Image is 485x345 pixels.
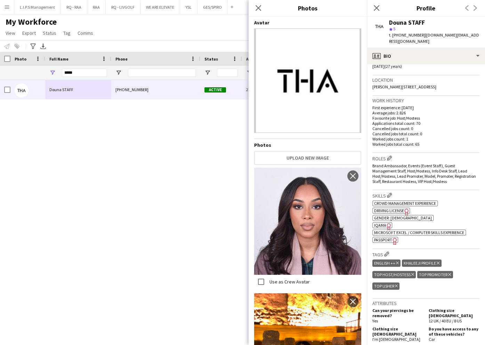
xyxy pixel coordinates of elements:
div: [PHONE_NUMBER] [111,80,200,99]
span: I'm [DEMOGRAPHIC_DATA] [372,337,420,342]
span: Passport [374,237,392,242]
h3: Profile [367,3,485,13]
button: Open Filter Menu [246,70,252,76]
p: Average jobs: 2.826 [372,110,479,115]
span: [PERSON_NAME][STREET_ADDRESS] [372,84,436,89]
span: Active [204,87,226,93]
app-action-btn: Advanced filters [29,42,37,50]
h5: Can your piercings be removed? [372,308,423,318]
h4: Photos [254,142,361,148]
div: Bio [367,48,485,64]
h3: Tags [372,250,479,258]
input: Full Name Filter Input [62,69,107,77]
button: YSL [180,0,197,14]
span: Microsoft Excel / Computer skills experience [374,230,464,235]
span: Brand Ambassador, Events (Event Staff), Guest Management Staff, Host/Hostess, Info Desk Staff, Le... [372,163,476,184]
h3: Work history [372,97,479,104]
span: View [6,30,15,36]
span: Tag [63,30,71,36]
h5: Clothing size [DEMOGRAPHIC_DATA] [372,326,423,337]
label: Use as Crew Avatar [268,279,310,285]
span: [DATE] (27 years) [372,64,402,69]
app-action-btn: Export XLSX [39,42,47,50]
span: 5 [393,26,395,31]
div: 27 [242,80,271,99]
span: Age [246,56,253,62]
button: Upload new image [254,151,361,165]
div: TOP HOST/HOSTESS [372,271,416,278]
span: Car [429,337,435,342]
span: Comms [78,30,93,36]
a: Comms [75,29,96,38]
span: Status [43,30,56,36]
span: Driving License [374,208,404,213]
h3: Skills [372,192,479,199]
div: Douna STAFF [389,19,425,26]
a: Status [40,29,59,38]
span: t. [PHONE_NUMBER] [389,32,425,38]
p: Cancelled jobs count: 0 [372,126,479,131]
div: TOP USHER [372,282,399,290]
a: Tag [60,29,73,38]
span: | [DOMAIN_NAME][EMAIL_ADDRESS][DOMAIN_NAME] [389,32,479,44]
button: RAA [87,0,106,14]
button: WE ARE ELEVATE [140,0,180,14]
span: Status [204,56,218,62]
button: RQ - LIVGOLF [106,0,140,14]
button: RQ - RAA [61,0,87,14]
h4: Avatar [254,19,361,26]
span: Crowd management experience [374,201,436,206]
h5: Clothing size [DEMOGRAPHIC_DATA] [429,308,479,318]
img: Crew photo 922489 [254,168,361,275]
img: Douna STAFF [15,83,29,97]
span: My Workforce [6,17,57,27]
span: IQAMA [374,223,386,228]
p: First experience: [DATE] [372,105,479,110]
span: Full Name [49,56,68,62]
button: Open Filter Menu [204,70,211,76]
h3: Photos [249,3,367,13]
p: Worked jobs count: 1 [372,136,479,142]
button: Open Filter Menu [49,70,56,76]
span: Photo [15,56,26,62]
h3: Location [372,77,479,83]
p: Applications total count: 70 [372,121,479,126]
h3: Attributes [372,300,479,306]
p: Worked jobs total count: 65 [372,142,479,147]
div: TOP PROMOTER [417,271,453,278]
button: GES/SPIRO [197,0,228,14]
div: ENGLISH ++ [372,259,401,267]
a: Export [19,29,39,38]
p: Favourite job: Host/Hostess [372,115,479,121]
span: 12 UK / 40 EU / 8 US [429,318,462,323]
a: View [3,29,18,38]
span: Yes [372,318,378,323]
img: Crew avatar [254,29,361,133]
input: Status Filter Input [217,69,238,77]
h5: Do you have access to any of these vehicles? [429,326,479,337]
button: Open Filter Menu [115,70,122,76]
span: Gender: [DEMOGRAPHIC_DATA] [374,215,432,220]
h3: Roles [372,154,479,162]
button: L.I.P.S Management [14,0,61,14]
p: Cancelled jobs total count: 0 [372,131,479,136]
span: Douna STAFF [49,87,73,92]
span: Phone [115,56,128,62]
input: Phone Filter Input [128,69,196,77]
div: KHALEEJI PROFILE [402,259,441,267]
span: Export [22,30,36,36]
